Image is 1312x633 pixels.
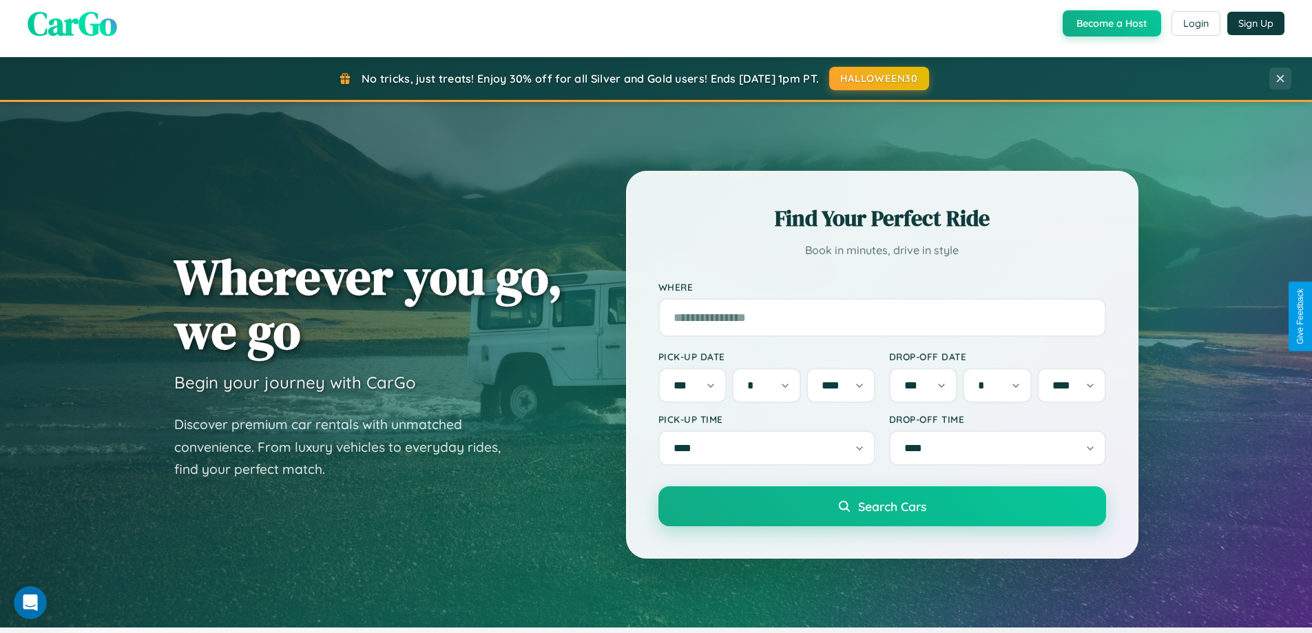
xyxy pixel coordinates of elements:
label: Drop-off Date [889,351,1106,362]
div: Give Feedback [1295,289,1305,344]
p: Book in minutes, drive in style [658,240,1106,260]
span: Search Cars [858,499,926,514]
button: HALLOWEEN30 [829,67,929,90]
iframe: Intercom live chat [14,586,47,619]
label: Pick-up Time [658,413,875,425]
span: No tricks, just treats! Enjoy 30% off for all Silver and Gold users! Ends [DATE] 1pm PT. [362,72,819,85]
p: Discover premium car rentals with unmatched convenience. From luxury vehicles to everyday rides, ... [174,413,519,481]
button: Sign Up [1227,12,1284,35]
h3: Begin your journey with CarGo [174,372,416,393]
label: Where [658,281,1106,293]
h2: Find Your Perfect Ride [658,203,1106,234]
label: Pick-up Date [658,351,875,362]
span: CarGo [28,1,117,46]
button: Search Cars [658,486,1106,526]
label: Drop-off Time [889,413,1106,425]
h1: Wherever you go, we go [174,249,563,358]
button: Login [1172,11,1220,36]
button: Become a Host [1063,10,1161,37]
